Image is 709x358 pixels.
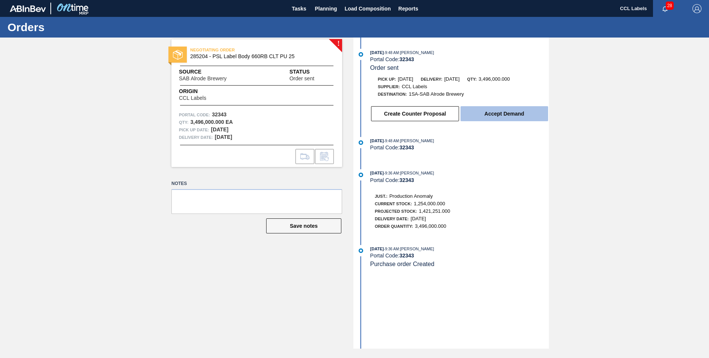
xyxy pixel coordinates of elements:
span: - 9:36 AM [384,247,399,251]
strong: 32343 [399,177,414,183]
span: - 9:48 AM [384,51,399,55]
h1: Orders [8,23,141,32]
span: Reports [398,4,418,13]
span: 3,496,000.000 [479,76,510,82]
span: Order sent [289,76,314,81]
strong: [DATE] [211,126,228,132]
span: Delivery Date: [375,217,409,221]
span: Planning [315,4,337,13]
div: Portal Code: [370,253,549,259]
strong: 32343 [399,56,414,62]
span: : [PERSON_NAME] [399,50,434,55]
img: status [173,50,183,60]
span: [DATE] [411,216,426,221]
span: 1SA-SAB Alrode Brewery [409,91,464,97]
img: TNhmsLtSVTkK8tSr43FrP2fwEKptu5GPRR3wAAAABJRU5ErkJggg== [10,5,46,12]
span: Pick up Date: [179,126,209,134]
span: Source [179,68,249,76]
span: - 9:36 AM [384,171,399,175]
span: Qty: [467,77,477,81]
div: Go to Load Composition [295,149,314,164]
span: 285204 - PSL Label Body 660RB CLT PU 25 [190,54,327,59]
span: [DATE] [398,76,413,82]
span: [DATE] [370,171,384,175]
span: Order sent [370,65,399,71]
span: Pick up: [378,77,396,81]
span: Origin [179,87,225,95]
div: Inform order change [315,149,334,164]
button: Notifications [653,3,677,14]
span: Supplier: [378,84,400,89]
span: Just.: [375,194,388,199]
span: Portal Code: [179,111,210,119]
strong: 32343 [399,144,414,150]
strong: 32343 [399,253,414,259]
img: atual [359,173,363,177]
span: 3,496,000.000 [415,223,446,229]
img: atual [359,52,363,57]
span: : [PERSON_NAME] [399,247,434,251]
span: 1,421,251.000 [419,208,450,214]
span: Destination: [378,92,407,96]
span: 1,254,000.000 [414,201,445,206]
img: Logout [692,4,701,13]
span: [DATE] [444,76,460,82]
span: SAB Alrode Brewery [179,76,227,81]
label: Notes [171,178,342,189]
button: Accept Demand [461,106,548,121]
span: Status [289,68,335,76]
span: : [PERSON_NAME] [399,171,434,175]
span: CCL Labels [179,95,206,101]
strong: 3,496,000.000 EA [190,119,233,125]
span: Production Anomaly [389,193,433,199]
span: Purchase order Created [370,261,435,267]
strong: 32343 [212,111,227,117]
div: Portal Code: [370,144,549,150]
img: atual [359,140,363,145]
div: Portal Code: [370,56,549,62]
button: Create Counter Proposal [371,106,459,121]
button: Save notes [266,218,341,233]
span: CCL Labels [402,84,427,89]
span: [DATE] [370,50,384,55]
div: Portal Code: [370,177,549,183]
strong: [DATE] [215,134,232,140]
span: Qty : [179,119,188,126]
span: Tasks [291,4,308,13]
span: Delivery: [421,77,442,81]
span: Delivery Date: [179,134,213,141]
span: - 9:48 AM [384,139,399,143]
span: Load Composition [345,4,391,13]
span: : [PERSON_NAME] [399,138,434,143]
span: Current Stock: [375,202,412,206]
img: atual [359,248,363,253]
span: [DATE] [370,138,384,143]
span: Order Quantity: [375,224,413,229]
span: [DATE] [370,247,384,251]
span: NEGOTIATING ORDER [190,46,295,54]
span: 28 [666,2,674,10]
span: Projected Stock: [375,209,417,214]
